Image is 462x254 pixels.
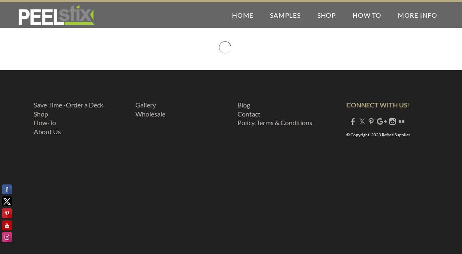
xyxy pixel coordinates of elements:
[34,128,61,135] a: About Us
[34,101,103,109] a: Save Time -Order a Deck
[224,2,262,28] a: Home
[135,101,156,109] a: Gallery​
[262,2,309,28] a: Samples
[389,117,396,125] a: Instagram
[346,132,410,137] font: © Copyright 2023 Reface Supplies
[398,117,405,125] a: Flickr
[34,119,56,126] a: How-To
[237,119,312,126] a: Policy, Terms & Conditions
[309,2,344,28] a: Shop
[16,5,96,26] img: REFACE SUPPLIES
[237,101,250,109] a: Blog
[377,117,387,125] a: Plus
[344,2,390,28] a: How To
[350,117,356,125] a: Facebook
[390,2,446,28] a: More Info
[368,117,374,125] a: Pinterest
[135,101,165,118] font: ​
[346,101,410,109] strong: CONNECT WITH US!
[34,110,48,118] a: Shop
[359,117,365,125] a: Twitter
[135,110,165,118] a: ​Wholesale
[237,110,260,118] a: Contact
